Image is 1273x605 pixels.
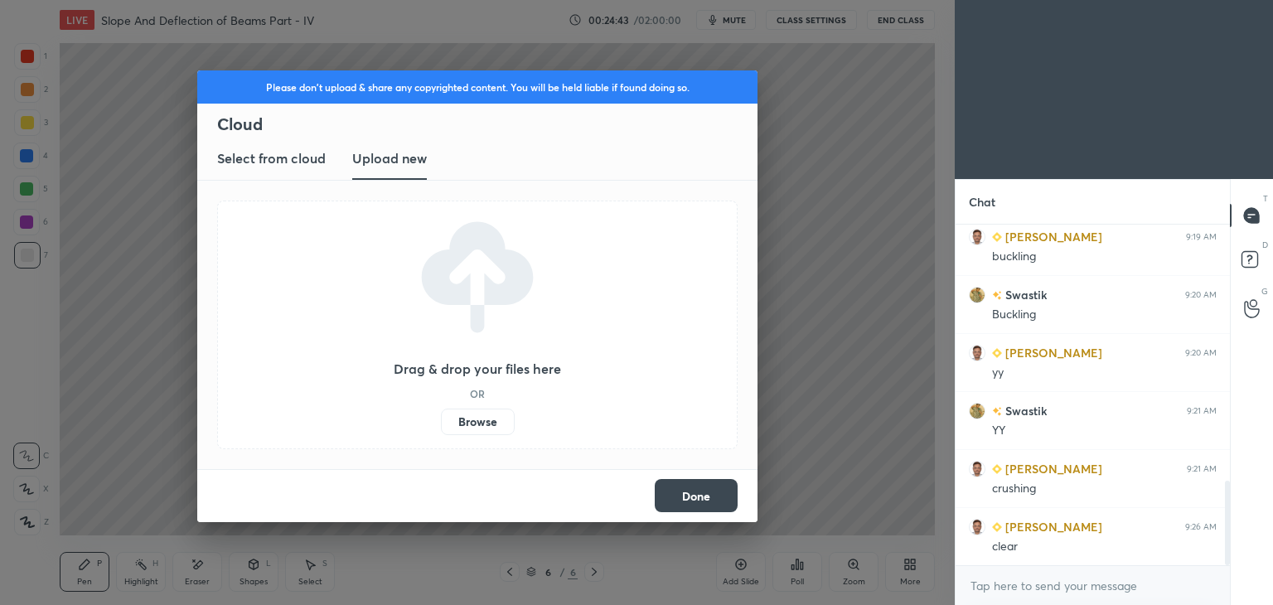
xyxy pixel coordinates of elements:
img: Learner_Badge_beginner_1_8b307cf2a0.svg [992,522,1002,532]
img: no-rating-badge.077c3623.svg [992,291,1002,300]
div: Please don't upload & share any copyrighted content. You will be held liable if found doing so. [197,70,758,104]
h5: OR [470,389,485,399]
p: T [1263,192,1268,205]
h6: Swastik [1002,286,1047,303]
h6: Swastik [1002,402,1047,419]
div: clear [992,539,1217,555]
p: Chat [956,180,1009,224]
h6: [PERSON_NAME] [1002,460,1102,477]
p: D [1262,239,1268,251]
h3: Upload new [352,148,427,168]
img: Learner_Badge_beginner_1_8b307cf2a0.svg [992,348,1002,358]
div: YY [992,423,1217,439]
img: 968aa45ed184470e93d55f3ee93055d8.jpg [969,345,985,361]
div: grid [956,225,1230,566]
h6: [PERSON_NAME] [1002,518,1102,535]
p: G [1261,285,1268,298]
h3: Drag & drop your files here [394,362,561,375]
img: 968aa45ed184470e93d55f3ee93055d8.jpg [969,461,985,477]
h2: Cloud [217,114,758,135]
div: buckling [992,249,1217,265]
div: yy [992,365,1217,381]
img: 536b96a0ae7d46beb9c942d9ff77c6f8.jpg [969,287,985,303]
div: crushing [992,481,1217,497]
img: Learner_Badge_beginner_1_8b307cf2a0.svg [992,232,1002,242]
img: Learner_Badge_beginner_1_8b307cf2a0.svg [992,464,1002,474]
div: 9:21 AM [1187,464,1217,474]
h6: [PERSON_NAME] [1002,344,1102,361]
h3: Select from cloud [217,148,326,168]
div: 9:19 AM [1186,232,1217,242]
img: 968aa45ed184470e93d55f3ee93055d8.jpg [969,519,985,535]
img: 536b96a0ae7d46beb9c942d9ff77c6f8.jpg [969,403,985,419]
div: 9:26 AM [1185,522,1217,532]
img: no-rating-badge.077c3623.svg [992,407,1002,416]
button: Done [655,479,738,512]
div: 9:21 AM [1187,406,1217,416]
div: Buckling [992,307,1217,323]
img: 968aa45ed184470e93d55f3ee93055d8.jpg [969,229,985,245]
div: 9:20 AM [1185,290,1217,300]
h6: [PERSON_NAME] [1002,228,1102,245]
div: 9:20 AM [1185,348,1217,358]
